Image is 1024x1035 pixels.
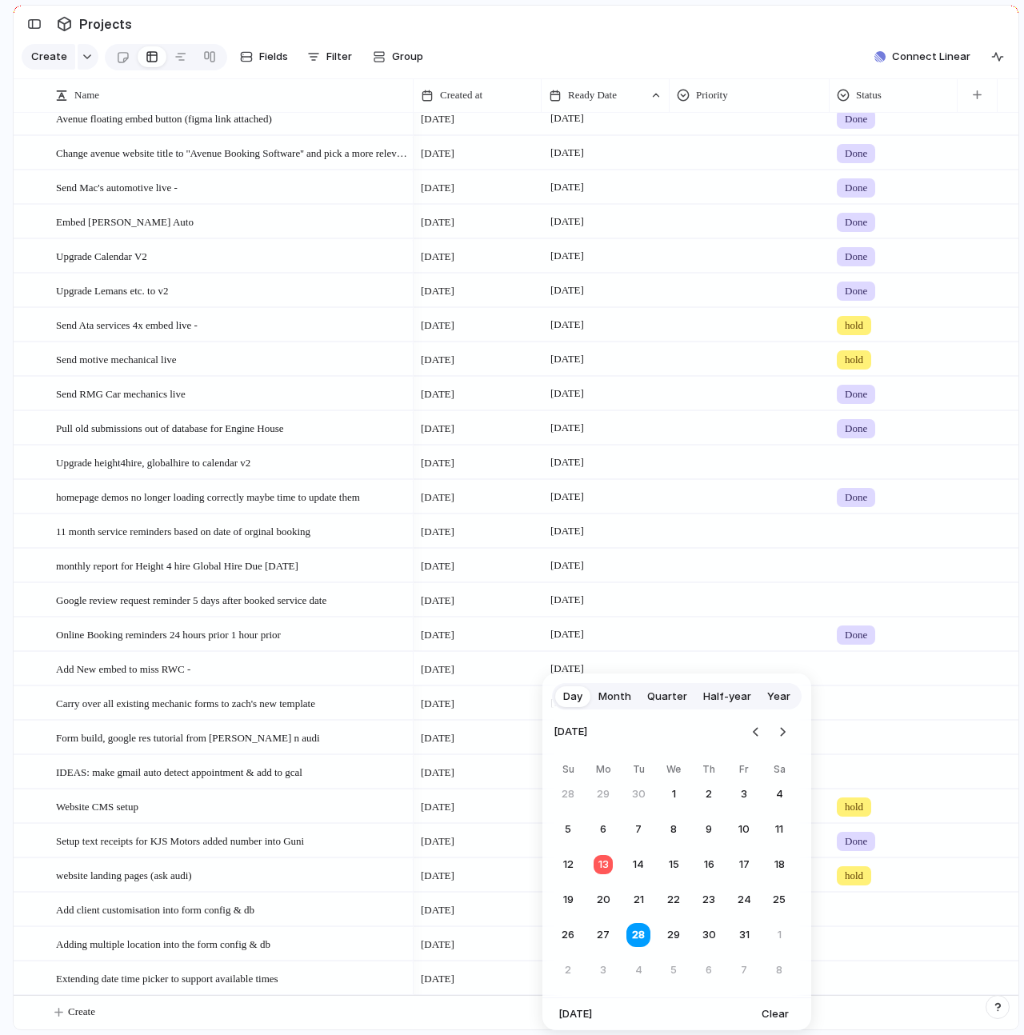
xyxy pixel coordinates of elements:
span: Clear [762,1006,789,1022]
button: Tuesday, September 30th, 2025 [624,780,653,809]
button: Sunday, November 2nd, 2025 [554,956,582,985]
button: Today, Monday, October 13th, 2025 [589,850,618,879]
button: Friday, October 10th, 2025 [730,815,758,844]
button: Tuesday, October 7th, 2025 [624,815,653,844]
button: Wednesday, October 1st, 2025 [659,780,688,809]
span: Half-year [703,689,751,705]
button: Thursday, October 16th, 2025 [694,850,723,879]
button: Saturday, October 25th, 2025 [765,885,794,914]
button: Sunday, October 26th, 2025 [554,921,582,949]
button: Friday, November 7th, 2025 [730,956,758,985]
button: Thursday, October 30th, 2025 [694,921,723,949]
button: Sunday, October 5th, 2025 [554,815,582,844]
button: Go to the Previous Month [745,721,767,743]
th: Saturday [765,762,794,780]
button: Saturday, November 8th, 2025 [765,956,794,985]
button: Wednesday, October 29th, 2025 [659,921,688,949]
th: Friday [730,762,758,780]
th: Thursday [694,762,723,780]
span: Year [767,689,790,705]
button: Day [555,684,590,709]
button: Wednesday, October 15th, 2025 [659,850,688,879]
button: Tuesday, October 21st, 2025 [624,885,653,914]
button: Half-year [695,684,759,709]
button: Sunday, September 28th, 2025 [554,780,582,809]
button: Monday, October 27th, 2025 [589,921,618,949]
button: Year [759,684,798,709]
button: Saturday, October 11th, 2025 [765,815,794,844]
button: Wednesday, October 22nd, 2025 [659,885,688,914]
button: Thursday, October 9th, 2025 [694,815,723,844]
button: Monday, November 3rd, 2025 [589,956,618,985]
button: Saturday, November 1st, 2025 [765,921,794,949]
button: Wednesday, November 5th, 2025 [659,956,688,985]
button: Friday, October 17th, 2025 [730,850,758,879]
button: Thursday, November 6th, 2025 [694,956,723,985]
th: Wednesday [659,762,688,780]
span: Day [563,689,582,705]
button: Tuesday, November 4th, 2025 [624,956,653,985]
th: Tuesday [624,762,653,780]
button: Saturday, October 4th, 2025 [765,780,794,809]
button: Clear [755,1003,795,1025]
button: Saturday, October 18th, 2025 [765,850,794,879]
button: Friday, October 24th, 2025 [730,885,758,914]
button: Friday, October 3rd, 2025 [730,780,758,809]
button: Go to the Next Month [771,721,794,743]
button: Month [590,684,639,709]
button: Wednesday, October 8th, 2025 [659,815,688,844]
button: Monday, September 29th, 2025 [589,780,618,809]
button: Monday, October 6th, 2025 [589,815,618,844]
button: Sunday, October 12th, 2025 [554,850,582,879]
button: Tuesday, October 14th, 2025 [624,850,653,879]
span: Quarter [647,689,687,705]
button: Friday, October 31st, 2025 [730,921,758,949]
button: Thursday, October 23rd, 2025 [694,885,723,914]
span: [DATE] [554,714,587,749]
button: Quarter [639,684,695,709]
span: [DATE] [558,1006,592,1022]
button: Monday, October 20th, 2025 [589,885,618,914]
button: Sunday, October 19th, 2025 [554,885,582,914]
th: Monday [589,762,618,780]
table: October 2025 [554,762,794,985]
span: Month [598,689,631,705]
button: Thursday, October 2nd, 2025 [694,780,723,809]
button: Tuesday, October 28th, 2025, selected [624,921,653,949]
th: Sunday [554,762,582,780]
